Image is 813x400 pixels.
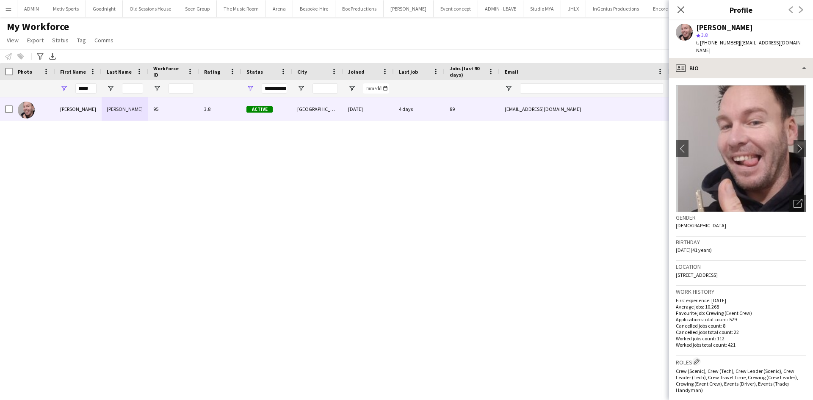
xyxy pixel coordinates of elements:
[696,39,803,53] span: | [EMAIL_ADDRESS][DOMAIN_NAME]
[46,0,86,17] button: Motiv Sports
[505,69,518,75] span: Email
[297,85,305,92] button: Open Filter Menu
[47,51,58,61] app-action-btn: Export XLSX
[60,85,68,92] button: Open Filter Menu
[676,263,806,270] h3: Location
[676,310,806,316] p: Favourite job: Crewing (Event Crew)
[669,4,813,15] h3: Profile
[75,83,97,94] input: First Name Filter Input
[204,69,220,75] span: Rating
[669,58,813,78] div: Bio
[701,32,708,38] span: 3.8
[86,0,123,17] button: Goodnight
[107,69,132,75] span: Last Name
[586,0,646,17] button: InGenius Productions
[3,35,22,46] a: View
[107,85,114,92] button: Open Filter Menu
[246,85,254,92] button: Open Filter Menu
[523,0,561,17] button: Studio MYA
[445,97,500,121] div: 89
[676,297,806,303] p: First experience: [DATE]
[676,303,806,310] p: Average jobs: 10.268
[18,102,35,119] img: Eldon Taylor
[696,24,753,31] div: [PERSON_NAME]
[148,97,199,121] div: 95
[169,83,194,94] input: Workforce ID Filter Input
[246,106,273,113] span: Active
[520,83,664,94] input: Email Filter Input
[676,342,806,348] p: Worked jobs total count: 421
[676,316,806,323] p: Applications total count: 529
[335,0,384,17] button: Box Productions
[153,85,161,92] button: Open Filter Menu
[343,97,394,121] div: [DATE]
[676,247,712,253] span: [DATE] (41 years)
[91,35,117,46] a: Comms
[18,69,32,75] span: Photo
[74,35,89,46] a: Tag
[297,69,307,75] span: City
[27,36,44,44] span: Export
[646,0,690,17] button: Encore Global
[123,0,178,17] button: Old Sessions House
[292,97,343,121] div: [GEOGRAPHIC_DATA]
[676,335,806,342] p: Worked jobs count: 112
[122,83,143,94] input: Last Name Filter Input
[246,69,263,75] span: Status
[153,65,184,78] span: Workforce ID
[102,97,148,121] div: [PERSON_NAME]
[696,39,740,46] span: t. [PHONE_NUMBER]
[561,0,586,17] button: JHLX
[348,69,365,75] span: Joined
[676,222,726,229] span: [DEMOGRAPHIC_DATA]
[77,36,86,44] span: Tag
[17,0,46,17] button: ADMIN
[199,97,241,121] div: 3.8
[178,0,217,17] button: Seen Group
[676,272,718,278] span: [STREET_ADDRESS]
[676,238,806,246] h3: Birthday
[24,35,47,46] a: Export
[500,97,669,121] div: [EMAIL_ADDRESS][DOMAIN_NAME]
[384,0,434,17] button: [PERSON_NAME]
[676,85,806,212] img: Crew avatar or photo
[676,368,798,393] span: Crew (Scenic), Crew (Tech), Crew Leader (Scenic), Crew Leader (Tech), Crew Travel Time, Crewing (...
[394,97,445,121] div: 4 days
[49,35,72,46] a: Status
[217,0,266,17] button: The Music Room
[94,36,113,44] span: Comms
[399,69,418,75] span: Last job
[266,0,293,17] button: Arena
[60,69,86,75] span: First Name
[52,36,69,44] span: Status
[312,83,338,94] input: City Filter Input
[35,51,45,61] app-action-btn: Advanced filters
[7,20,69,33] span: My Workforce
[676,288,806,295] h3: Work history
[434,0,478,17] button: Event concept
[7,36,19,44] span: View
[676,214,806,221] h3: Gender
[293,0,335,17] button: Bespoke-Hire
[478,0,523,17] button: ADMIN - LEAVE
[363,83,389,94] input: Joined Filter Input
[676,357,806,366] h3: Roles
[348,85,356,92] button: Open Filter Menu
[676,323,806,329] p: Cancelled jobs count: 8
[676,329,806,335] p: Cancelled jobs total count: 22
[450,65,484,78] span: Jobs (last 90 days)
[505,85,512,92] button: Open Filter Menu
[55,97,102,121] div: [PERSON_NAME]
[789,195,806,212] div: Open photos pop-in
